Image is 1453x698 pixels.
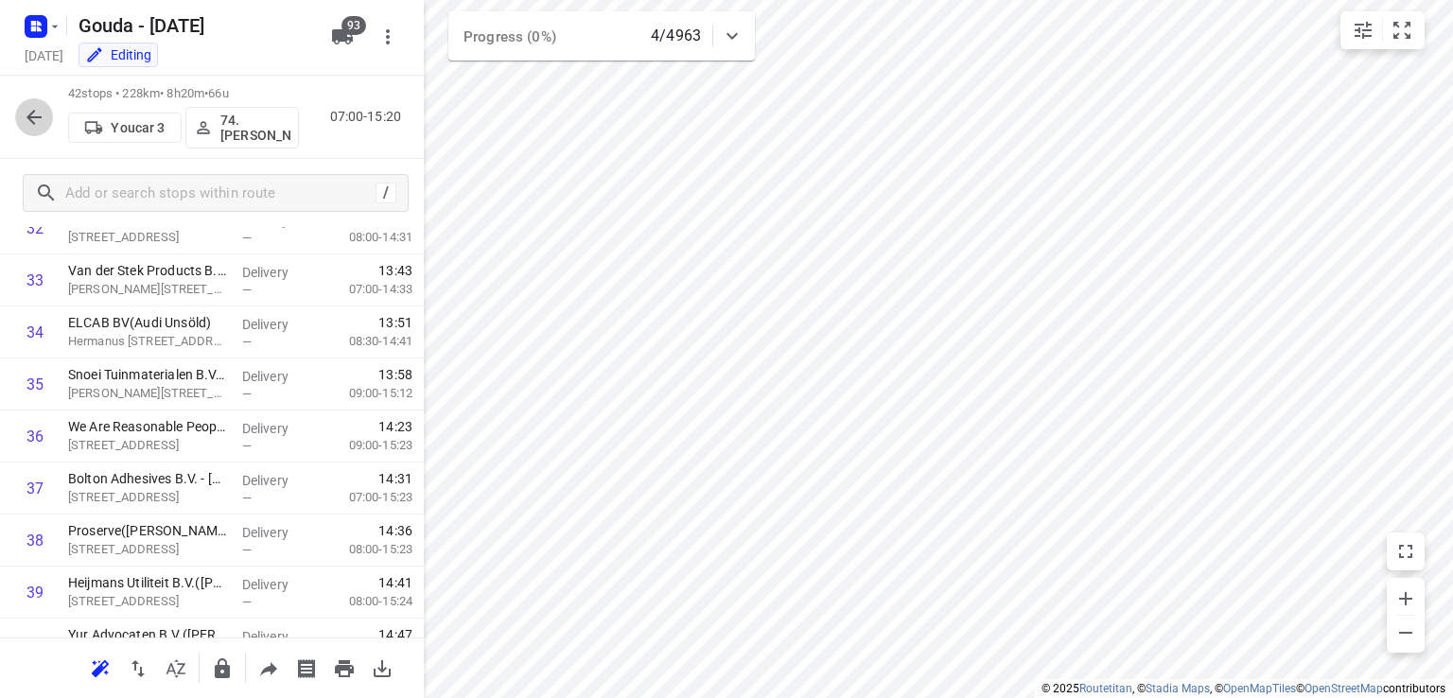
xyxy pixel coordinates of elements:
[68,592,227,611] p: Oostmaaslaan 71, Rotterdam
[319,488,412,507] p: 07:00-15:23
[68,313,227,332] p: ELCAB BV(Audi Unsöld)
[68,332,227,351] p: Hermanus Boerhaavestraat 8, Oud-beijerland
[119,658,157,676] span: Reverse route
[324,18,361,56] button: 93
[204,86,208,100] span: •
[68,469,227,488] p: Bolton Adhesives B.V. - Rotterdam(Daphne Sterk)
[242,387,252,401] span: —
[26,271,44,289] div: 33
[242,575,312,594] p: Delivery
[157,658,195,676] span: Sort by time window
[68,228,227,247] p: Edisonstraat 17, Oud-beijerland
[378,365,412,384] span: 13:58
[68,113,182,143] button: Youcar 3
[68,85,299,103] p: 42 stops • 228km • 8h20m
[26,636,44,654] div: 40
[378,261,412,280] span: 13:43
[325,658,363,676] span: Print route
[68,384,227,403] p: Willem Beukelszstraat 5, Oud-beijerland
[26,323,44,341] div: 34
[242,595,252,609] span: —
[242,523,312,542] p: Delivery
[1344,11,1382,49] button: Map settings
[220,113,290,143] p: 74.Edwin van Riemsdijk
[68,625,227,644] p: Yur Advocaten B.V.(Linda Flanderijn)
[242,491,252,505] span: —
[369,18,407,56] button: More
[81,658,119,676] span: Reoptimize route
[26,584,44,602] div: 39
[319,228,412,247] p: 08:00-14:31
[242,231,252,245] span: —
[71,10,316,41] h5: Gouda - [DATE]
[378,573,412,592] span: 14:41
[378,313,412,332] span: 13:51
[68,488,227,507] p: Oostmaaslaan 67, Rotterdam
[68,365,227,384] p: Snoei Tuinmaterialen B.V. Oud-Beijerland(Receptie (vestiging Oud-Beijerland))
[1304,682,1383,695] a: OpenStreetMap
[378,417,412,436] span: 14:23
[1042,682,1445,695] li: © 2025 , © , © © contributors
[242,627,312,646] p: Delivery
[26,480,44,497] div: 37
[378,625,412,644] span: 14:47
[242,283,252,297] span: —
[68,280,227,299] p: Albert Einsteinstraat 6, Oud-beijerland
[319,436,412,455] p: 09:00-15:23
[1383,11,1421,49] button: Fit zoom
[1223,682,1296,695] a: OpenMapTiles
[341,16,366,35] span: 93
[26,532,44,550] div: 38
[242,419,312,438] p: Delivery
[242,471,312,490] p: Delivery
[242,315,312,334] p: Delivery
[448,11,755,61] div: Progress (0%)4/4963
[1146,682,1210,695] a: Stadia Maps
[242,367,312,386] p: Delivery
[378,469,412,488] span: 14:31
[26,428,44,445] div: 36
[68,261,227,280] p: Van der Stek Products B.V.(Delia van der Stek)
[68,521,227,540] p: Proserve(Jacqueline Bosua)
[111,120,165,135] p: Youcar 3
[208,86,228,100] span: 66u
[319,280,412,299] p: 07:00-14:33
[242,335,252,349] span: —
[68,540,227,559] p: Oostmaaslaan 71, Rotterdam
[319,384,412,403] p: 09:00-15:12
[464,28,556,45] span: Progress (0%)
[203,650,241,688] button: Lock route
[319,332,412,351] p: 08:30-14:41
[378,521,412,540] span: 14:36
[85,45,151,64] div: You are currently in edit mode.
[68,573,227,592] p: Heijmans Utiliteit B.V.(Petra Metz )
[288,658,325,676] span: Print shipping labels
[250,658,288,676] span: Share route
[319,540,412,559] p: 08:00-15:23
[376,183,396,203] div: /
[319,592,412,611] p: 08:00-15:24
[651,25,701,47] p: 4/4963
[68,436,227,455] p: Oostmaaslaan 71, Rotterdam
[242,263,312,282] p: Delivery
[1079,682,1132,695] a: Routetitan
[26,375,44,393] div: 35
[330,107,409,127] p: 07:00-15:20
[65,179,376,208] input: Add or search stops within route
[363,658,401,676] span: Download route
[17,44,71,66] h5: [DATE]
[242,543,252,557] span: —
[185,107,299,148] button: 74.[PERSON_NAME]
[1340,11,1425,49] div: small contained button group
[242,439,252,453] span: —
[68,417,227,436] p: We Are Reasonable People(Diana Kraan)
[26,219,44,237] div: 32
